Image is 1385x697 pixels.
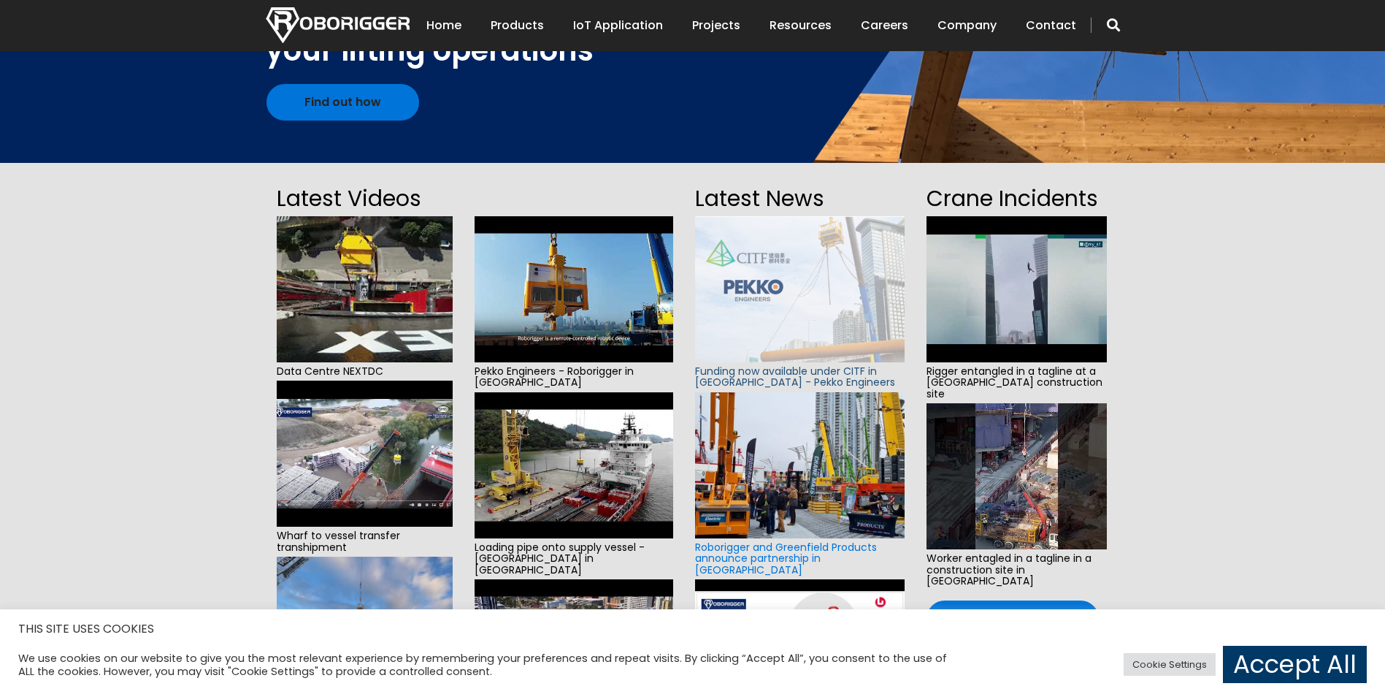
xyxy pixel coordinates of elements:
[266,84,419,121] a: Find out how
[277,181,453,216] h2: Latest Videos
[491,3,544,48] a: Products
[18,620,1367,639] h5: THIS SITE USES COOKIES
[426,3,461,48] a: Home
[266,7,410,43] img: Nortech
[695,181,904,216] h2: Latest News
[926,362,1107,403] span: Rigger entangled in a tagline at a [GEOGRAPHIC_DATA] construction site
[277,527,453,557] span: Wharf to vessel transfer transhipment
[937,3,997,48] a: Company
[1026,3,1076,48] a: Contact
[692,3,740,48] a: Projects
[475,538,674,579] span: Loading pipe onto supply vessel - [GEOGRAPHIC_DATA] in [GEOGRAPHIC_DATA]
[861,3,908,48] a: Careers
[926,549,1107,590] span: Worker entagled in a tagline in a construction site in [GEOGRAPHIC_DATA]
[475,362,674,392] span: Pekko Engineers - Roborigger in [GEOGRAPHIC_DATA]
[770,3,832,48] a: Resources
[695,364,895,389] a: Funding now available under CITF in [GEOGRAPHIC_DATA] - Pekko Engineers
[277,216,453,362] img: hqdefault.jpg
[1223,646,1367,683] a: Accept All
[475,392,674,538] img: hqdefault.jpg
[926,181,1107,216] h2: Crane Incidents
[926,601,1099,637] a: See all incidents
[1124,653,1216,676] a: Cookie Settings
[926,216,1107,362] img: hqdefault.jpg
[18,652,962,678] div: We use cookies on our website to give you the most relevant experience by remembering your prefer...
[475,216,674,362] img: hqdefault.jpg
[695,540,877,577] a: Roborigger and Greenfield Products announce partnership in [GEOGRAPHIC_DATA]
[926,403,1107,549] img: hqdefault.jpg
[277,362,453,381] span: Data Centre NEXTDC
[573,3,663,48] a: IoT Application
[277,381,453,527] img: hqdefault.jpg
